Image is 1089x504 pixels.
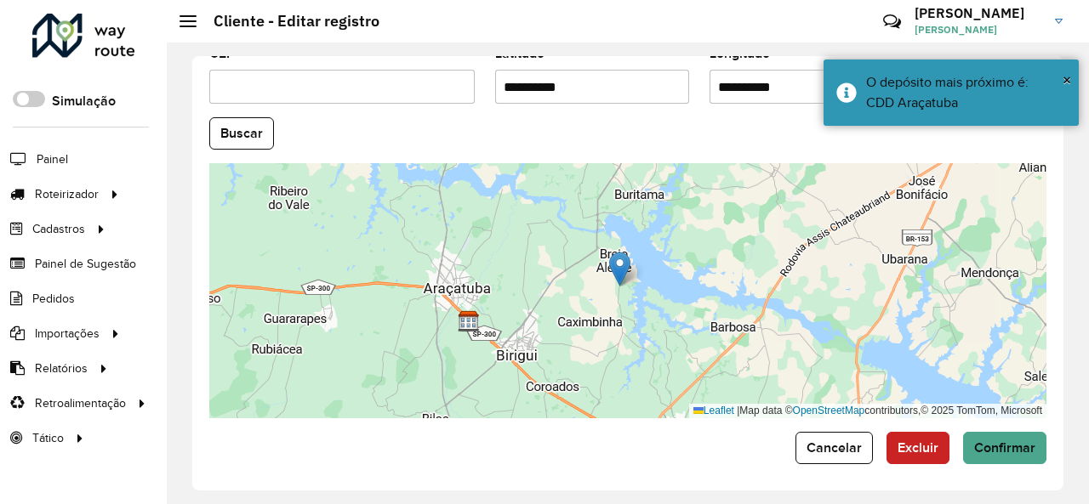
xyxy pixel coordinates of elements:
span: Cadastros [32,220,85,238]
div: Map data © contributors,© 2025 TomTom, Microsoft [689,404,1046,418]
span: Importações [35,325,100,343]
a: OpenStreetMap [793,405,865,416]
span: Cancelar [807,440,862,455]
img: CDD Araçatuba [458,310,480,332]
button: Cancelar [795,432,873,464]
span: Relatórios [35,360,88,377]
span: Retroalimentação [35,394,126,412]
div: O depósito mais próximo é: CDD Araçatuba [866,72,1066,113]
span: Pedidos [32,290,75,308]
span: [PERSON_NAME] [915,22,1042,37]
button: Excluir [887,432,949,464]
label: Simulação [52,91,116,111]
button: Buscar [209,117,274,150]
h2: Cliente - Editar registro [197,12,379,31]
span: Excluir [898,440,938,455]
span: Painel [37,150,68,168]
h3: [PERSON_NAME] [915,5,1042,21]
button: Confirmar [963,432,1046,464]
span: Roteirizador [35,185,99,203]
img: Marker [609,252,630,286]
a: Leaflet [693,405,734,416]
span: Painel de Sugestão [35,255,136,273]
span: Confirmar [974,440,1035,455]
button: Close [1063,67,1071,93]
span: × [1063,71,1071,89]
span: Tático [32,429,64,447]
span: | [737,405,739,416]
a: Contato Rápido [874,3,910,40]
